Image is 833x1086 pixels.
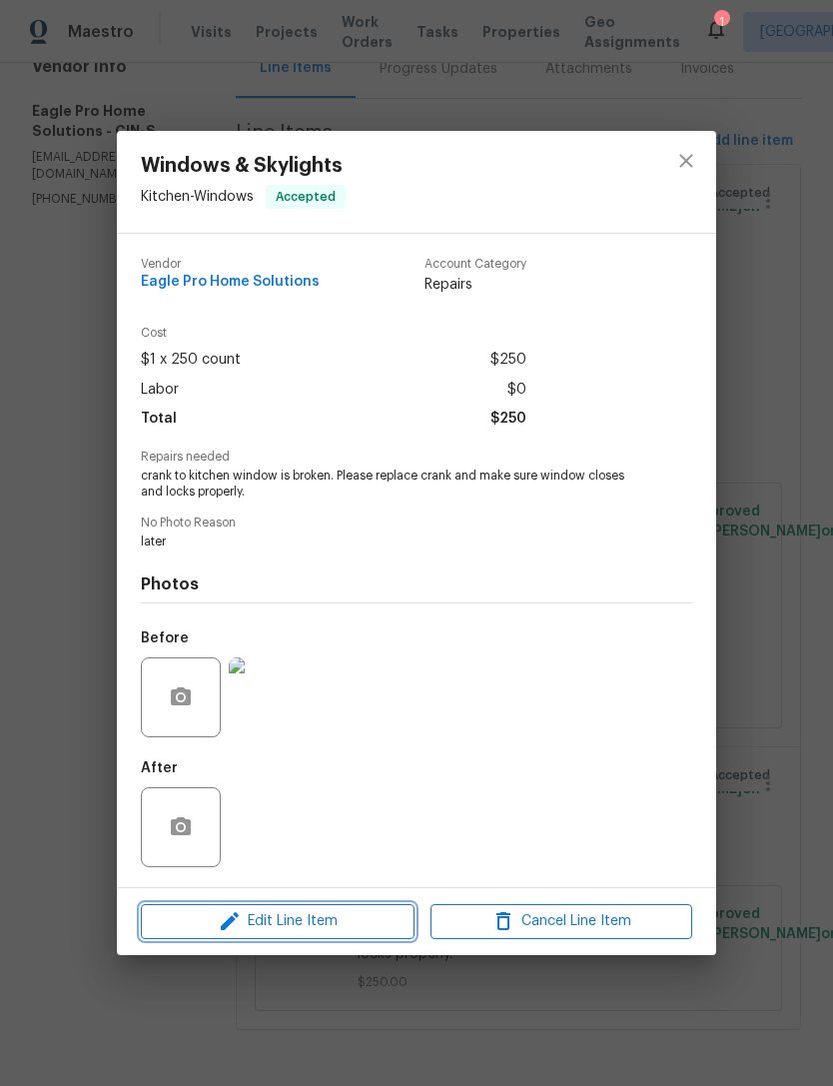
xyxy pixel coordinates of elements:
[141,327,526,340] span: Cost
[141,761,178,775] h5: After
[430,904,692,939] button: Cancel Line Item
[268,187,344,207] span: Accepted
[141,155,346,177] span: Windows & Skylights
[141,534,637,550] span: later
[141,376,179,405] span: Labor
[141,275,320,290] span: Eagle Pro Home Solutions
[141,631,189,645] h5: Before
[141,517,692,530] span: No Photo Reason
[141,451,692,464] span: Repairs needed
[147,909,409,934] span: Edit Line Item
[507,376,526,405] span: $0
[141,258,320,271] span: Vendor
[424,258,526,271] span: Account Category
[424,275,526,295] span: Repairs
[141,904,415,939] button: Edit Line Item
[714,12,728,32] div: 1
[141,468,637,502] span: crank to kitchen window is broken. Please replace crank and make sure window closes and locks pro...
[662,137,710,185] button: close
[436,909,686,934] span: Cancel Line Item
[141,405,177,434] span: Total
[141,574,692,594] h4: Photos
[490,346,526,375] span: $250
[141,190,254,204] span: Kitchen - Windows
[141,346,241,375] span: $1 x 250 count
[490,405,526,434] span: $250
